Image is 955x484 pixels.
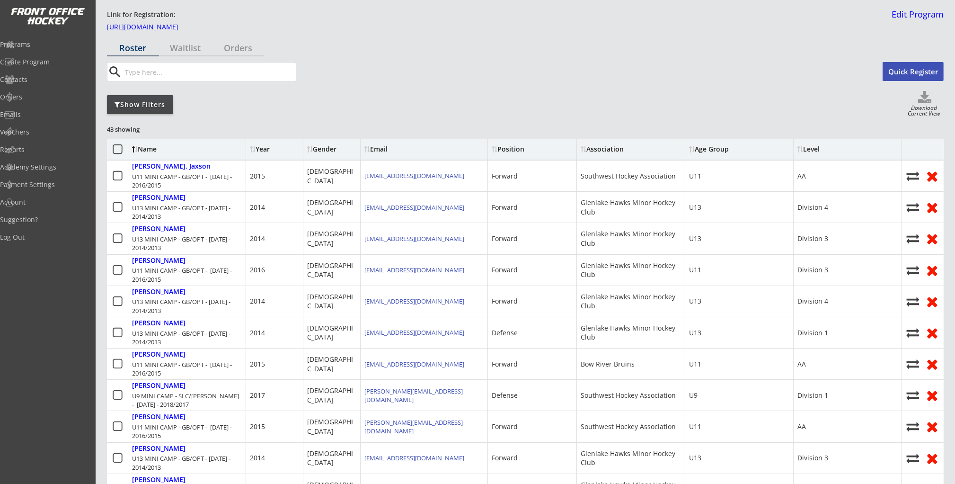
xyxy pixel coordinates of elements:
[906,91,944,105] button: Click to download full roster. Your browser settings may try to block it, check your security set...
[906,170,920,182] button: Move player
[689,265,701,275] div: U11
[581,229,681,248] div: Glenlake Hawks Minor Hockey Club
[107,100,173,109] div: Show Filters
[132,423,242,440] div: U11 MINI CAMP - GB/OPT - [DATE] - 2016/2015
[307,167,356,185] div: [DEMOGRAPHIC_DATA]
[250,296,265,306] div: 2014
[492,328,518,338] div: Defense
[250,359,265,369] div: 2015
[925,231,940,246] button: Remove from roster (no refund)
[107,44,159,52] div: Roster
[159,44,212,52] div: Waitlist
[107,10,177,20] div: Link for Registration:
[925,357,940,371] button: Remove from roster (no refund)
[307,198,356,216] div: [DEMOGRAPHIC_DATA]
[492,234,518,243] div: Forward
[132,476,186,484] div: [PERSON_NAME]
[689,359,701,369] div: U11
[925,169,940,183] button: Remove from roster (no refund)
[581,359,635,369] div: Bow River Bruins
[797,328,828,338] div: Division 1
[364,146,450,152] div: Email
[906,295,920,308] button: Move player
[925,263,940,278] button: Remove from roster (no refund)
[797,265,828,275] div: Division 3
[132,382,186,390] div: [PERSON_NAME]
[492,359,518,369] div: Forward
[492,146,573,152] div: Position
[581,198,681,216] div: Glenlake Hawks Minor Hockey Club
[132,146,209,152] div: Name
[581,146,624,152] div: Association
[250,171,265,181] div: 2015
[212,44,264,52] div: Orders
[107,24,202,34] a: [URL][DOMAIN_NAME]
[364,234,464,243] a: [EMAIL_ADDRESS][DOMAIN_NAME]
[925,419,940,434] button: Remove from roster (no refund)
[307,229,356,248] div: [DEMOGRAPHIC_DATA]
[132,266,242,283] div: U11 MINI CAMP - GB/OPT - [DATE] - 2016/2015
[132,445,186,453] div: [PERSON_NAME]
[581,422,676,431] div: Southwest Hockey Association
[925,294,940,309] button: Remove from roster (no refund)
[132,319,186,327] div: [PERSON_NAME]
[364,387,463,404] a: [PERSON_NAME][EMAIL_ADDRESS][DOMAIN_NAME]
[689,146,729,152] div: Age Group
[132,329,242,346] div: U13 MINI CAMP - GB/OPT - [DATE] - 2014/2013
[925,388,940,403] button: Remove from roster (no refund)
[364,171,464,180] a: [EMAIL_ADDRESS][DOMAIN_NAME]
[689,203,701,212] div: U13
[797,453,828,463] div: Division 3
[797,359,806,369] div: AA
[364,266,464,274] a: [EMAIL_ADDRESS][DOMAIN_NAME]
[132,235,242,252] div: U13 MINI CAMP - GB/OPT - [DATE] - 2014/2013
[492,171,518,181] div: Forward
[492,422,518,431] div: Forward
[925,451,940,466] button: Remove from roster (no refund)
[797,234,828,243] div: Division 3
[307,323,356,342] div: [DEMOGRAPHIC_DATA]
[906,232,920,245] button: Move player
[689,328,701,338] div: U13
[307,292,356,311] div: [DEMOGRAPHIC_DATA]
[906,452,920,465] button: Move player
[307,417,356,436] div: [DEMOGRAPHIC_DATA]
[904,105,944,118] div: Download Current View
[797,171,806,181] div: AA
[250,265,265,275] div: 2016
[132,297,242,314] div: U13 MINI CAMP - GB/OPT - [DATE] - 2014/2013
[797,296,828,306] div: Division 4
[132,204,242,221] div: U13 MINI CAMP - GB/OPT - [DATE] - 2014/2013
[123,63,296,81] input: Type here...
[107,125,175,134] div: 43 showing
[581,323,681,342] div: Glenlake Hawks Minor Hockey Club
[307,146,356,152] div: Gender
[132,225,186,233] div: [PERSON_NAME]
[906,201,920,214] button: Move player
[689,296,701,306] div: U13
[492,203,518,212] div: Forward
[250,328,265,338] div: 2014
[689,234,701,243] div: U13
[307,355,356,373] div: [DEMOGRAPHIC_DATA]
[307,449,356,467] div: [DEMOGRAPHIC_DATA]
[364,328,464,337] a: [EMAIL_ADDRESS][DOMAIN_NAME]
[132,288,186,296] div: [PERSON_NAME]
[132,454,242,471] div: U13 MINI CAMP - GB/OPT - [DATE] - 2014/2013
[888,10,944,27] a: Edit Program
[132,360,242,377] div: U11 MINI CAMP - GB/OPT - [DATE] - 2016/2015
[581,391,676,400] div: Southwest Hockey Association
[132,162,211,170] div: [PERSON_NAME], Jaxson
[581,261,681,279] div: Glenlake Hawks Minor Hockey Club
[250,146,299,152] div: Year
[492,296,518,306] div: Forward
[364,203,464,212] a: [EMAIL_ADDRESS][DOMAIN_NAME]
[492,391,518,400] div: Defense
[492,453,518,463] div: Forward
[797,422,806,431] div: AA
[132,413,186,421] div: [PERSON_NAME]
[883,62,944,81] button: Quick Register
[132,350,186,359] div: [PERSON_NAME]
[132,194,186,202] div: [PERSON_NAME]
[132,257,186,265] div: [PERSON_NAME]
